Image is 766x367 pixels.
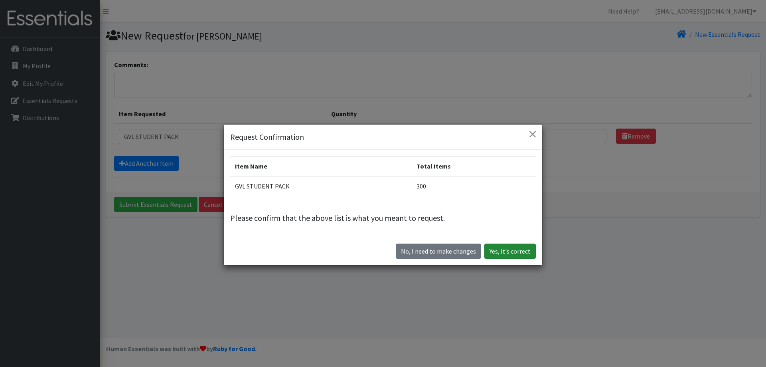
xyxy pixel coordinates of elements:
[412,156,536,176] th: Total Items
[526,128,539,141] button: Close
[230,176,412,196] td: GVL STUDENT PACK
[230,156,412,176] th: Item Name
[484,244,536,259] button: Yes, it's correct
[412,176,536,196] td: 300
[396,244,481,259] button: No I need to make changes
[230,131,304,143] h5: Request Confirmation
[230,212,536,224] p: Please confirm that the above list is what you meant to request.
